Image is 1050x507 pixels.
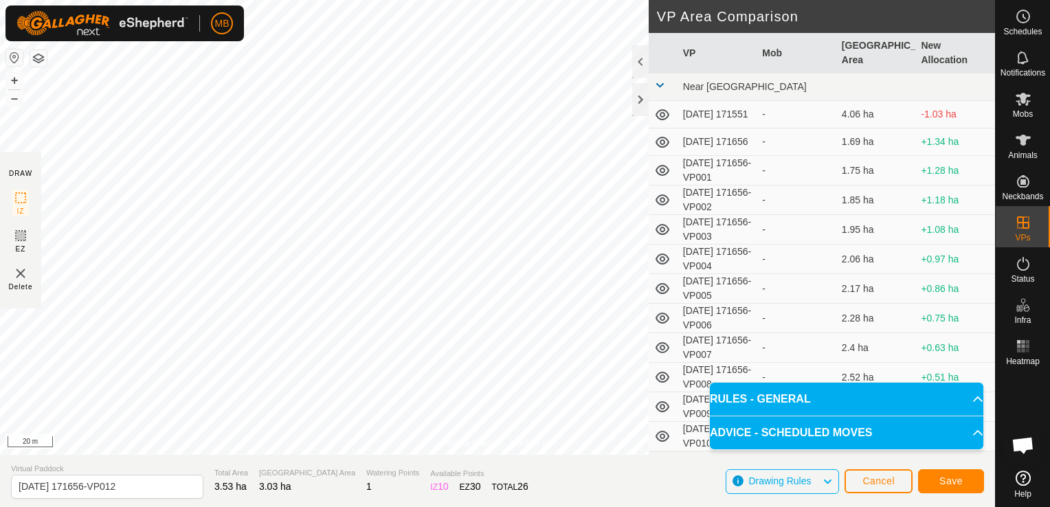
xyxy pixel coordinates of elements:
[9,282,33,292] span: Delete
[678,185,757,215] td: [DATE] 171656-VP002
[470,481,481,492] span: 30
[517,481,528,492] span: 26
[678,156,757,185] td: [DATE] 171656-VP001
[6,90,23,106] button: –
[430,480,448,494] div: IZ
[678,128,757,156] td: [DATE] 171656
[836,304,916,333] td: 2.28 ha
[430,468,528,480] span: Available Points
[214,467,248,479] span: Total Area
[511,437,552,449] a: Contact Us
[845,469,913,493] button: Cancel
[6,49,23,66] button: Reset Map
[915,215,995,245] td: +1.08 ha
[1003,425,1044,466] a: Open chat
[918,469,984,493] button: Save
[710,391,811,407] span: RULES - GENERAL
[915,128,995,156] td: +1.34 ha
[836,274,916,304] td: 2.17 ha
[438,481,449,492] span: 10
[762,370,831,385] div: -
[657,8,995,25] h2: VP Area Comparison
[762,252,831,267] div: -
[762,193,831,207] div: -
[1003,27,1042,36] span: Schedules
[492,480,528,494] div: TOTAL
[12,265,29,282] img: VP
[678,274,757,304] td: [DATE] 171656-VP005
[836,185,916,215] td: 1.85 ha
[836,245,916,274] td: 2.06 ha
[1014,316,1031,324] span: Infra
[915,245,995,274] td: +0.97 ha
[762,341,831,355] div: -
[1001,69,1045,77] span: Notifications
[259,481,291,492] span: 3.03 ha
[836,128,916,156] td: 1.69 ha
[214,481,247,492] span: 3.53 ha
[678,304,757,333] td: [DATE] 171656-VP006
[9,168,32,179] div: DRAW
[683,81,807,92] span: Near [GEOGRAPHIC_DATA]
[762,164,831,178] div: -
[678,422,757,451] td: [DATE] 171656-VP010
[678,215,757,245] td: [DATE] 171656-VP003
[915,304,995,333] td: +0.75 ha
[915,156,995,185] td: +1.28 ha
[862,475,895,486] span: Cancel
[915,333,995,363] td: +0.63 ha
[443,437,495,449] a: Privacy Policy
[757,33,836,74] th: Mob
[678,363,757,392] td: [DATE] 171656-VP008
[1013,110,1033,118] span: Mobs
[678,333,757,363] td: [DATE] 171656-VP007
[1002,192,1043,201] span: Neckbands
[710,383,983,416] p-accordion-header: RULES - GENERAL
[915,274,995,304] td: +0.86 ha
[1014,490,1031,498] span: Help
[16,11,188,36] img: Gallagher Logo
[1008,151,1038,159] span: Animals
[678,245,757,274] td: [DATE] 171656-VP004
[836,363,916,392] td: 2.52 ha
[915,33,995,74] th: New Allocation
[678,101,757,128] td: [DATE] 171551
[17,206,25,216] span: IZ
[748,475,811,486] span: Drawing Rules
[836,333,916,363] td: 2.4 ha
[678,392,757,422] td: [DATE] 171656-VP009
[762,223,831,237] div: -
[259,467,355,479] span: [GEOGRAPHIC_DATA] Area
[11,463,203,475] span: Virtual Paddock
[836,156,916,185] td: 1.75 ha
[1015,234,1030,242] span: VPs
[939,475,963,486] span: Save
[215,16,230,31] span: MB
[836,33,916,74] th: [GEOGRAPHIC_DATA] Area
[762,107,831,122] div: -
[996,465,1050,504] a: Help
[6,72,23,89] button: +
[710,425,872,441] span: ADVICE - SCHEDULED MOVES
[836,101,916,128] td: 4.06 ha
[915,101,995,128] td: -1.03 ha
[366,481,372,492] span: 1
[762,311,831,326] div: -
[762,282,831,296] div: -
[678,33,757,74] th: VP
[762,135,831,149] div: -
[836,215,916,245] td: 1.95 ha
[366,467,419,479] span: Watering Points
[30,50,47,67] button: Map Layers
[1011,275,1034,283] span: Status
[915,185,995,215] td: +1.18 ha
[915,363,995,392] td: +0.51 ha
[460,480,481,494] div: EZ
[710,416,983,449] p-accordion-header: ADVICE - SCHEDULED MOVES
[16,244,26,254] span: EZ
[1006,357,1040,365] span: Heatmap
